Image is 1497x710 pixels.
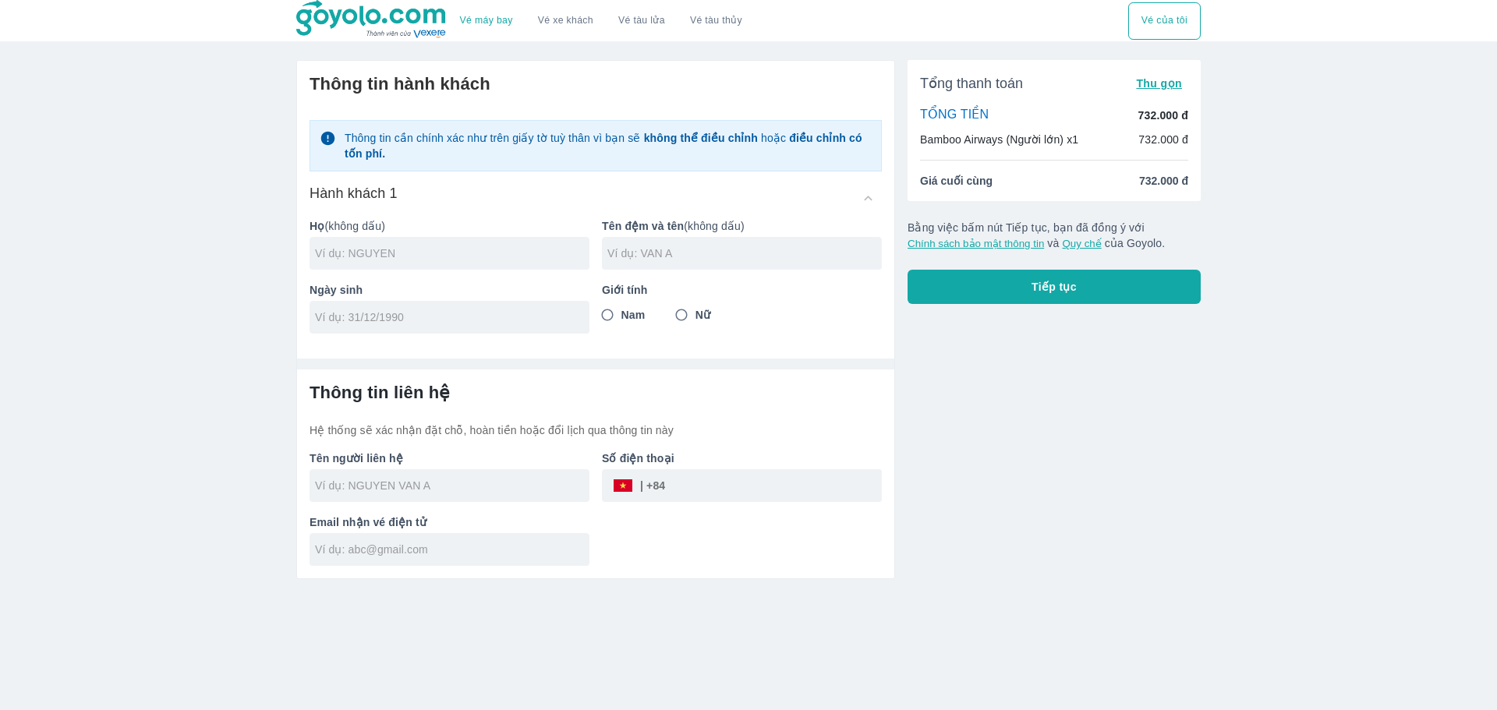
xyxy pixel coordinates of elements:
[315,309,574,325] input: Ví dụ: 31/12/1990
[1128,2,1201,40] div: choose transportation mode
[1136,77,1182,90] span: Thu gọn
[908,220,1201,251] p: Bằng việc bấm nút Tiếp tục, bạn đã đồng ý với và của Goyolo.
[310,422,882,438] p: Hệ thống sẽ xác nhận đặt chỗ, hoàn tiền hoặc đổi lịch qua thông tin này
[310,218,589,234] p: (không dấu)
[1139,173,1188,189] span: 732.000 đ
[607,245,882,261] input: Ví dụ: VAN A
[920,173,993,189] span: Giá cuối cùng
[538,15,593,26] a: Vé xe khách
[602,282,882,298] p: Giới tính
[1128,2,1201,40] button: Vé của tôi
[310,282,589,298] p: Ngày sinh
[1138,132,1188,147] p: 732.000 đ
[310,516,426,528] b: Email nhận vé điện tử
[315,245,589,261] input: Ví dụ: NGUYEN
[310,184,398,203] h6: Hành khách 1
[602,220,684,232] b: Tên đệm và tên
[310,220,324,232] b: Họ
[448,2,755,40] div: choose transportation mode
[602,218,882,234] p: (không dấu)
[315,542,589,557] input: Ví dụ: abc@gmail.com
[908,270,1201,304] button: Tiếp tục
[602,452,674,465] b: Số điện thoại
[460,15,513,26] a: Vé máy bay
[678,2,755,40] button: Vé tàu thủy
[310,452,403,465] b: Tên người liên hệ
[908,238,1044,249] button: Chính sách bảo mật thông tin
[345,130,872,161] p: Thông tin cần chính xác như trên giấy tờ tuỳ thân vì bạn sẽ hoặc
[920,74,1023,93] span: Tổng thanh toán
[606,2,678,40] a: Vé tàu lửa
[310,382,882,404] h6: Thông tin liên hệ
[621,307,646,323] span: Nam
[644,132,758,144] strong: không thể điều chỉnh
[1032,279,1077,295] span: Tiếp tục
[1130,72,1188,94] button: Thu gọn
[1062,238,1101,249] button: Quy chế
[1138,108,1188,123] p: 732.000 đ
[695,307,710,323] span: Nữ
[920,132,1078,147] p: Bamboo Airways (Người lớn) x1
[315,478,589,493] input: Ví dụ: NGUYEN VAN A
[310,73,882,95] h6: Thông tin hành khách
[920,107,989,124] p: TỔNG TIỀN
